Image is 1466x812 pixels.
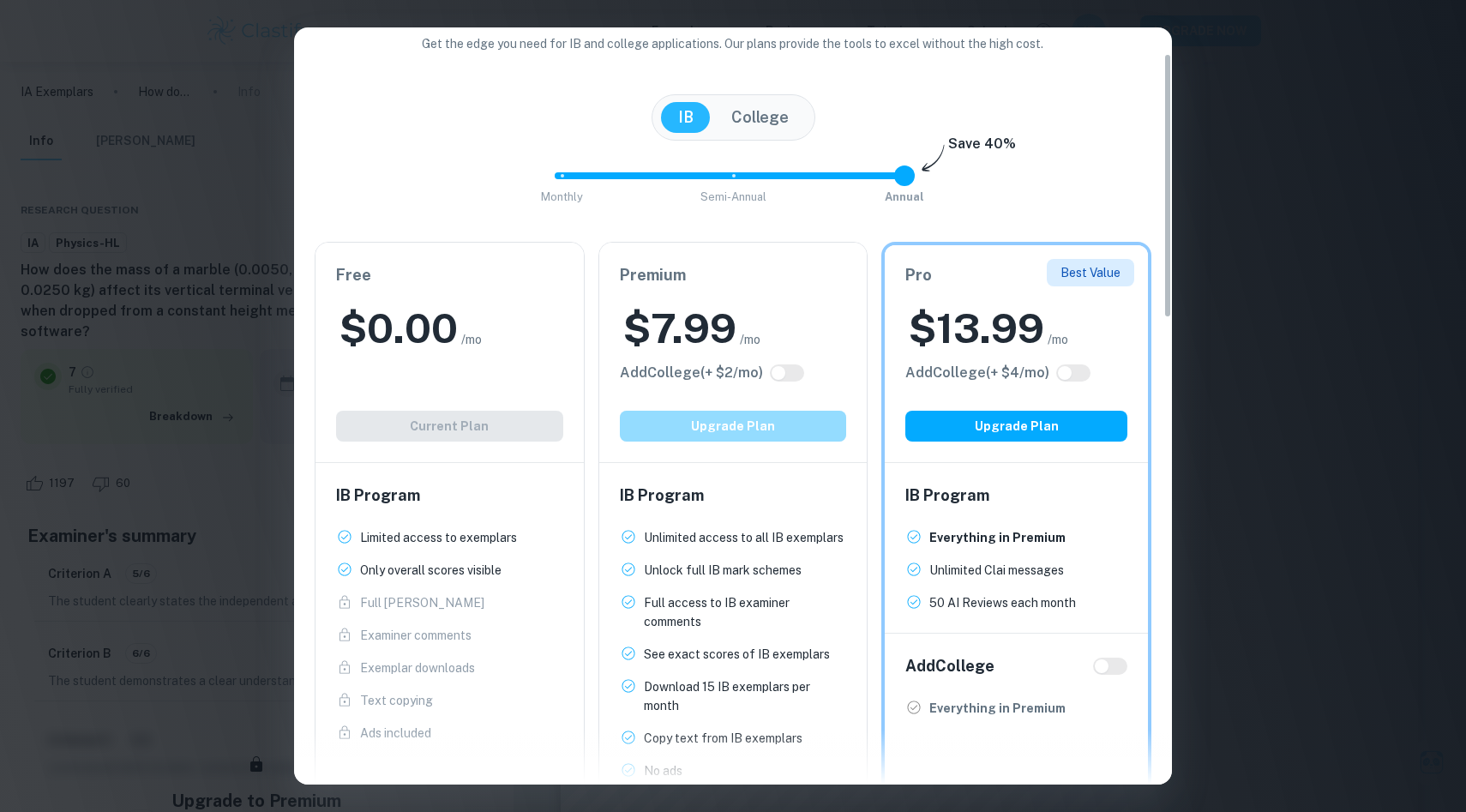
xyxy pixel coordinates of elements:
[922,144,945,173] img: subscription-arrow.svg
[905,411,1127,442] button: Upgrade Plan
[620,484,847,508] h6: IB Program
[623,301,736,356] h2: $ 7.99
[620,363,763,383] h6: Click to see all the additional College features.
[700,190,766,203] span: Semi-Annual
[644,677,847,715] p: Download 15 IB exemplars per month
[1060,263,1121,282] p: Best Value
[929,528,1066,547] p: Everything in Premium
[1048,330,1068,349] span: /mo
[740,330,760,349] span: /mo
[339,301,458,356] h2: $ 0.00
[360,659,475,677] p: Exemplar downloads
[360,724,431,743] p: Ads included
[905,484,1127,508] h6: IB Program
[620,411,847,442] button: Upgrade Plan
[360,691,433,710] p: Text copying
[661,102,711,133] button: IB
[644,528,844,547] p: Unlimited access to all IB exemplars
[905,363,1049,383] h6: Click to see all the additional College features.
[620,263,847,287] h6: Premium
[909,301,1044,356] h2: $ 13.99
[905,263,1127,287] h6: Pro
[929,561,1064,580] p: Unlimited Clai messages
[714,102,806,133] button: College
[541,190,583,203] span: Monthly
[399,34,1068,53] p: Get the edge you need for IB and college applications. Our plans provide the tools to excel witho...
[948,134,1016,163] h6: Save 40%
[461,330,482,349] span: /mo
[644,645,830,664] p: See exact scores of IB exemplars
[644,593,847,631] p: Full access to IB examiner comments
[360,593,484,612] p: Full [PERSON_NAME]
[644,729,802,748] p: Copy text from IB exemplars
[905,654,994,678] h6: Add College
[336,484,563,508] h6: IB Program
[644,561,802,580] p: Unlock full IB mark schemes
[885,190,924,203] span: Annual
[929,699,1066,718] p: Everything in Premium
[929,593,1076,612] p: 50 AI Reviews each month
[360,561,502,580] p: Only overall scores visible
[336,263,563,287] h6: Free
[360,626,472,645] p: Examiner comments
[360,528,517,547] p: Limited access to exemplars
